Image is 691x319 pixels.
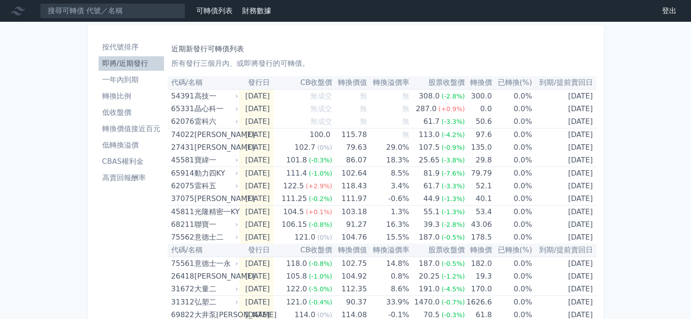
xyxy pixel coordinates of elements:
td: [DATE] [532,167,596,180]
span: (-2.8%) [442,221,465,228]
span: (-1.3%) [442,208,465,216]
th: 到期/提前賣回日 [532,244,596,257]
td: [DATE] [532,154,596,167]
li: CBAS權利金 [99,156,164,167]
div: 75562 [171,231,192,244]
td: 135.0 [465,141,492,154]
div: 106.15 [280,218,309,231]
td: [DATE] [239,218,273,231]
td: 118.43 [332,180,367,192]
td: 0.0% [492,206,532,219]
a: 轉換價值接近百元 [99,122,164,136]
div: 光隆精密一KY [194,206,236,218]
td: 0.0% [492,89,532,103]
span: (-1.2%) [442,273,465,280]
div: 31312 [171,296,192,309]
td: [DATE] [532,257,596,270]
div: 37075 [171,192,192,205]
li: 按代號排序 [99,42,164,53]
td: [DATE] [239,128,273,142]
td: [DATE] [239,154,273,167]
td: 40.1 [465,192,492,206]
div: [PERSON_NAME] [194,270,236,283]
td: 0.0% [492,192,532,206]
span: (0%) [317,144,332,151]
h1: 近期新發行可轉債列表 [171,44,593,54]
td: 0.0% [492,218,532,231]
th: 到期/提前賣回日 [532,76,596,89]
td: [DATE] [532,115,596,128]
div: 104.5 [281,206,306,218]
div: 113.0 [417,128,442,141]
a: 轉換比例 [99,89,164,103]
td: 0.0% [492,270,532,283]
div: 105.8 [284,270,309,283]
div: 102.7 [293,141,317,154]
div: 65331 [171,103,192,115]
td: [DATE] [532,141,596,154]
span: 無 [359,117,367,126]
td: 1.3% [367,206,409,219]
li: 低轉換溢價 [99,140,164,151]
th: 股票收盤價 [409,244,465,257]
span: 無成交 [310,92,332,100]
td: 0.0% [492,180,532,192]
td: 33.9% [367,296,409,309]
div: 聯寶一 [194,218,236,231]
div: 雷科六 [194,115,236,128]
span: 無 [402,104,409,113]
a: 即將/近期發行 [99,56,164,71]
input: 搜尋可轉債 代號／名稱 [40,3,185,19]
div: 44.9 [422,192,442,205]
div: 動力四KY [194,167,236,180]
td: [DATE] [532,128,596,142]
div: [PERSON_NAME] [194,141,236,154]
td: 104.92 [332,270,367,283]
div: 雷科五 [194,180,236,192]
div: 54391 [171,90,192,103]
td: 0.0% [492,283,532,296]
td: [DATE] [532,103,596,115]
div: 111.25 [280,192,309,205]
td: 91.27 [332,218,367,231]
li: 高賣回報酬率 [99,172,164,183]
th: 發行日 [239,244,273,257]
th: 代碼/名稱 [168,76,240,89]
td: [DATE] [239,206,273,219]
a: 登出 [655,4,684,18]
span: (0%) [317,311,332,319]
div: 191.0 [417,283,442,295]
td: [DATE] [239,115,273,128]
td: [DATE] [532,206,596,219]
li: 即將/近期發行 [99,58,164,69]
div: 1470.0 [413,296,442,309]
td: 15.5% [367,231,409,244]
td: [DATE] [239,141,273,154]
td: 300.0 [465,89,492,103]
a: 一年內到期 [99,73,164,87]
td: 79.63 [332,141,367,154]
span: (+0.9%) [438,105,465,113]
div: 308.0 [417,90,442,103]
td: 86.07 [332,154,367,167]
span: (-3.8%) [442,157,465,164]
th: 已轉換(%) [492,244,532,257]
span: (-4.5%) [442,285,465,293]
span: (-7.6%) [442,170,465,177]
span: (0%) [317,234,332,241]
td: [DATE] [532,231,596,244]
td: 0.0 [465,103,492,115]
td: [DATE] [532,270,596,283]
div: 121.0 [293,231,317,244]
td: 8.5% [367,167,409,180]
span: (-3.3%) [442,182,465,190]
div: 晶心科一 [194,103,236,115]
div: 弘塑二 [194,296,236,309]
span: (-0.8%) [309,221,333,228]
th: 轉換價值 [332,244,367,257]
th: 發行日 [239,76,273,89]
li: 轉換比例 [99,91,164,102]
td: -0.6% [367,192,409,206]
span: (+2.9%) [306,182,332,190]
td: 0.0% [492,128,532,142]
